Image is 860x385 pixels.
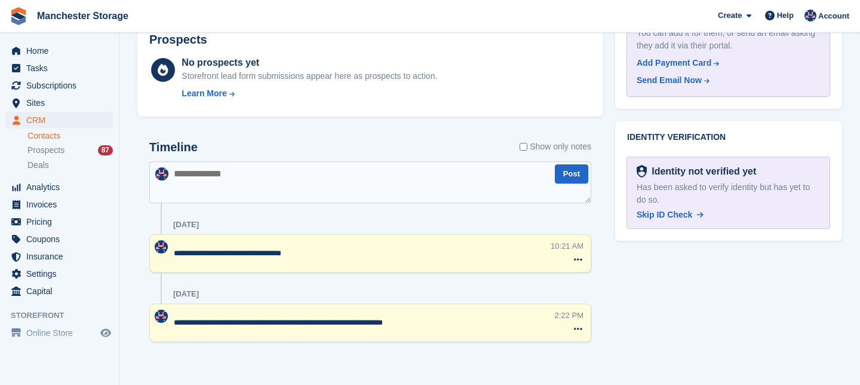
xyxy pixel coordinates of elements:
[173,289,199,299] div: [DATE]
[6,265,113,282] a: menu
[26,213,98,230] span: Pricing
[27,160,49,171] span: Deals
[6,196,113,213] a: menu
[26,196,98,213] span: Invoices
[777,10,794,22] span: Help
[6,248,113,265] a: menu
[555,164,588,184] button: Post
[6,60,113,77] a: menu
[11,310,119,322] span: Storefront
[26,265,98,282] span: Settings
[555,310,583,321] div: 2:22 PM
[99,326,113,340] a: Preview store
[551,240,583,252] div: 10:21 AM
[182,56,437,70] div: No prospects yet
[182,87,226,100] div: Learn More
[26,248,98,265] span: Insurance
[27,144,113,157] a: Prospects 87
[26,325,98,341] span: Online Store
[6,179,113,195] a: menu
[149,140,198,154] h2: Timeline
[627,133,830,142] h2: Identity verification
[26,231,98,247] span: Coupons
[818,10,849,22] span: Account
[26,283,98,300] span: Capital
[637,57,815,69] a: Add Payment Card
[6,42,113,59] a: menu
[27,130,113,142] a: Contacts
[637,74,702,87] div: Send Email Now
[637,27,820,52] div: You can add it for them, or send an email asking they add it via their portal.
[6,231,113,247] a: menu
[718,10,742,22] span: Create
[32,6,133,26] a: Manchester Storage
[637,57,711,69] div: Add Payment Card
[10,7,27,25] img: stora-icon-8386f47178a22dfd0bd8f6a31ec36ba5ce8667c1dd55bd0f319d3a0aa187defe.svg
[98,145,113,155] div: 87
[27,159,113,172] a: Deals
[149,33,207,47] h2: Prospects
[26,42,98,59] span: Home
[26,179,98,195] span: Analytics
[173,220,199,230] div: [DATE]
[6,325,113,341] a: menu
[637,165,647,178] img: Identity Verification Ready
[6,112,113,129] a: menu
[26,60,98,77] span: Tasks
[182,87,437,100] a: Learn More
[182,70,437,82] div: Storefront lead form submissions appear here as prospects to action.
[27,145,64,156] span: Prospects
[637,209,704,221] a: Skip ID Check
[26,94,98,111] span: Sites
[6,77,113,94] a: menu
[6,94,113,111] a: menu
[520,140,527,153] input: Show only notes
[647,164,756,179] div: Identity not verified yet
[520,140,591,153] label: Show only notes
[6,283,113,300] a: menu
[6,213,113,230] a: menu
[26,112,98,129] span: CRM
[26,77,98,94] span: Subscriptions
[637,210,692,219] span: Skip ID Check
[637,181,820,206] div: Has been asked to verify identity but has yet to do so.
